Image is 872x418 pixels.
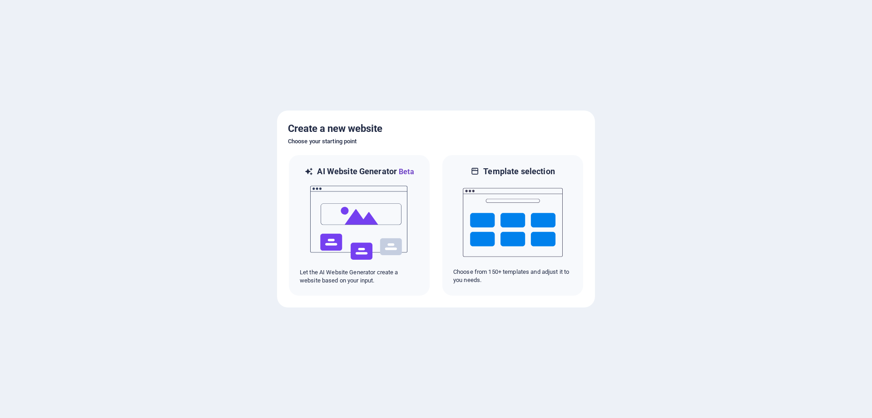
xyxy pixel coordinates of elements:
[317,166,414,177] h6: AI Website Generator
[300,268,419,285] p: Let the AI Website Generator create a website based on your input.
[397,167,414,176] span: Beta
[441,154,584,297] div: Template selectionChoose from 150+ templates and adjust it to you needs.
[483,166,555,177] h6: Template selection
[288,136,584,147] h6: Choose your starting point
[453,268,572,284] p: Choose from 150+ templates and adjust it to you needs.
[288,121,584,136] h5: Create a new website
[288,154,431,297] div: AI Website GeneratorBetaaiLet the AI Website Generator create a website based on your input.
[309,177,409,268] img: ai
